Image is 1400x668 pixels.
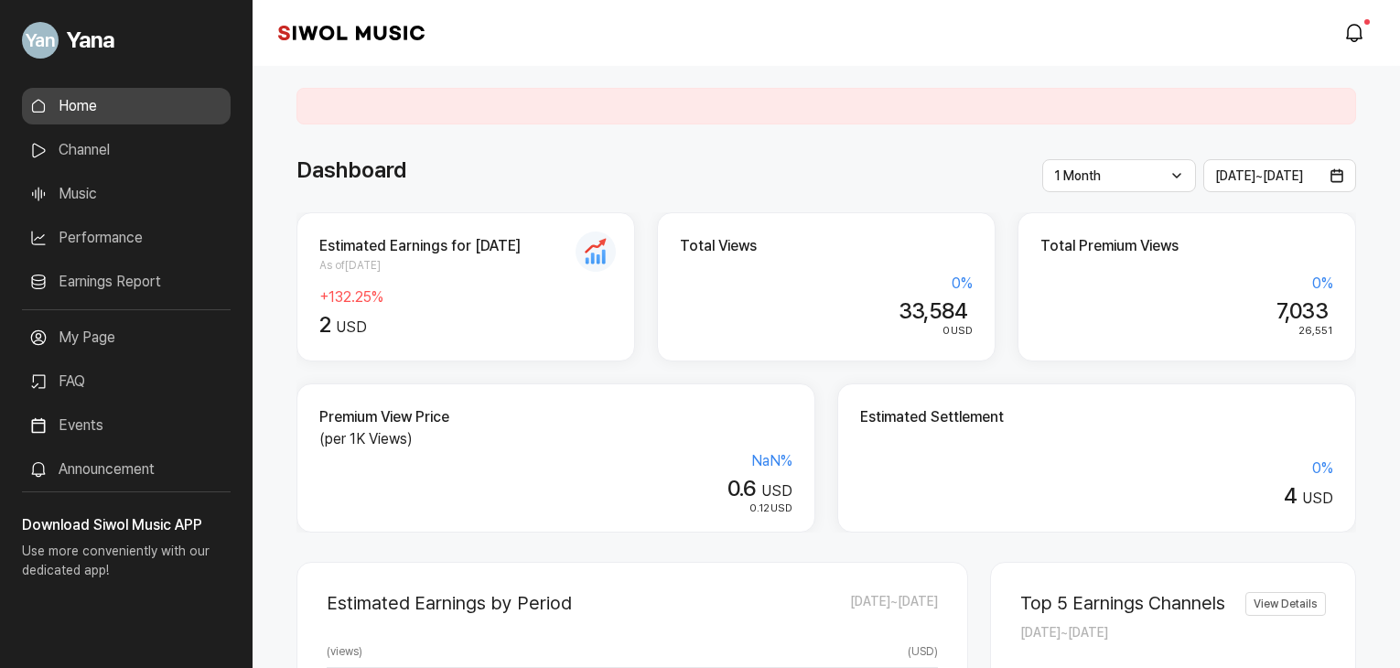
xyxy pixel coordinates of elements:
span: ( USD ) [908,643,938,660]
a: modal.notifications [1338,15,1374,51]
h2: Premium View Price [319,406,792,428]
a: My Page [22,319,231,356]
div: USD [860,483,1333,510]
div: 0 % [680,273,973,295]
a: FAQ [22,363,231,400]
h1: Dashboard [296,154,406,187]
div: 0 % [1040,273,1333,295]
span: 7,033 [1276,297,1328,324]
h2: Total Views [680,235,973,257]
a: Earnings Report [22,264,231,300]
h3: Download Siwol Music APP [22,514,231,536]
span: 2 [319,311,330,338]
a: Performance [22,220,231,256]
div: NaN % [319,450,792,472]
span: 0.12 [749,501,770,514]
h2: Total Premium Views [1040,235,1333,257]
a: Events [22,407,231,444]
span: [DATE] ~ [DATE] [1020,625,1108,640]
div: USD [680,323,973,339]
span: 0 [942,324,950,337]
span: 0.6 [727,475,756,501]
span: 33,584 [899,297,967,324]
button: [DATE]~[DATE] [1203,159,1357,192]
div: 0 % [860,458,1333,479]
span: [DATE] ~ [DATE] [1215,168,1303,183]
h2: Estimated Earnings for [DATE] [319,235,612,257]
a: Music [22,176,231,212]
a: Home [22,88,231,124]
span: 1 Month [1054,168,1101,183]
a: Go to My Profile [22,15,231,66]
span: 4 [1284,482,1297,509]
div: USD [319,312,612,339]
div: USD [319,476,792,502]
span: As of [DATE] [319,257,612,274]
div: + 132.25 % [319,286,612,308]
h2: Estimated Settlement [860,406,1333,428]
div: USD [319,501,792,517]
span: 26,551 [1298,324,1332,337]
h2: Top 5 Earnings Channels [1020,592,1225,614]
span: Yana [66,24,114,57]
a: Announcement [22,451,231,488]
p: (per 1K Views) [319,428,792,450]
a: View Details [1245,592,1326,616]
a: Channel [22,132,231,168]
h2: Estimated Earnings by Period [327,592,572,614]
span: ( views ) [327,643,362,660]
span: [DATE] ~ [DATE] [850,592,938,614]
p: Use more conveniently with our dedicated app! [22,536,231,595]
